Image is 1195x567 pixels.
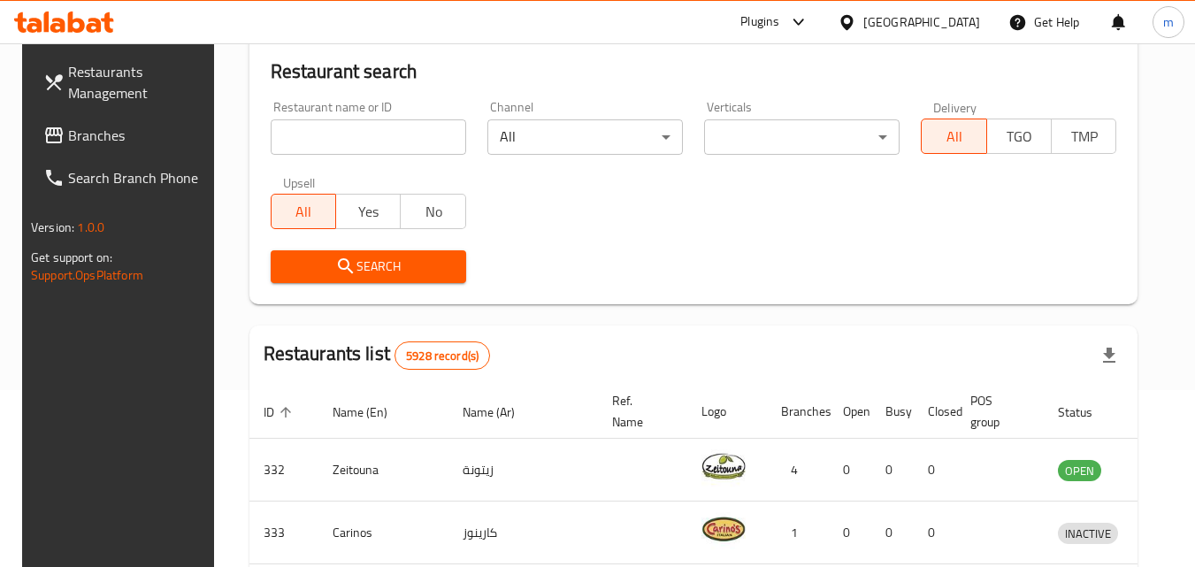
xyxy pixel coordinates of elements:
td: 0 [829,439,871,502]
th: Open [829,385,871,439]
button: All [271,194,336,229]
div: OPEN [1058,460,1101,481]
td: Carinos [318,502,448,564]
td: 4 [767,439,829,502]
div: Plugins [740,11,779,33]
button: TMP [1051,119,1116,154]
td: 0 [914,439,956,502]
label: Upsell [283,176,316,188]
td: 333 [249,502,318,564]
th: Branches [767,385,829,439]
td: Zeitouna [318,439,448,502]
div: Export file [1088,334,1130,377]
input: Search for restaurant name or ID.. [271,119,466,155]
button: TGO [986,119,1052,154]
img: Carinos [701,507,746,551]
a: Support.OpsPlatform [31,264,143,287]
span: ID [264,402,297,423]
span: INACTIVE [1058,524,1118,544]
span: Name (Ar) [463,402,538,423]
td: 0 [829,502,871,564]
span: Restaurants Management [68,61,208,103]
span: Search Branch Phone [68,167,208,188]
span: Ref. Name [612,390,666,433]
span: POS group [970,390,1023,433]
span: m [1163,12,1174,32]
th: Logo [687,385,767,439]
span: Search [285,256,452,278]
td: 332 [249,439,318,502]
span: Yes [343,199,394,225]
div: All [487,119,683,155]
button: No [400,194,465,229]
span: Branches [68,125,208,146]
td: 1 [767,502,829,564]
button: Yes [335,194,401,229]
div: [GEOGRAPHIC_DATA] [863,12,980,32]
label: Delivery [933,101,977,113]
td: 0 [871,502,914,564]
span: All [279,199,329,225]
span: TMP [1059,124,1109,149]
th: Busy [871,385,914,439]
span: 1.0.0 [77,216,104,239]
a: Search Branch Phone [29,157,222,199]
th: Closed [914,385,956,439]
td: 0 [914,502,956,564]
span: Name (En) [333,402,410,423]
div: Total records count [395,341,490,370]
td: 0 [871,439,914,502]
span: No [408,199,458,225]
div: ​ [704,119,900,155]
td: كارينوز [448,502,598,564]
h2: Restaurants list [264,341,491,370]
a: Restaurants Management [29,50,222,114]
span: Status [1058,402,1115,423]
a: Branches [29,114,222,157]
span: OPEN [1058,461,1101,481]
button: All [921,119,986,154]
span: Version: [31,216,74,239]
div: INACTIVE [1058,523,1118,544]
span: 5928 record(s) [395,348,489,364]
span: Get support on: [31,246,112,269]
h2: Restaurant search [271,58,1117,85]
span: All [929,124,979,149]
button: Search [271,250,466,283]
td: زيتونة [448,439,598,502]
span: TGO [994,124,1045,149]
img: Zeitouna [701,444,746,488]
